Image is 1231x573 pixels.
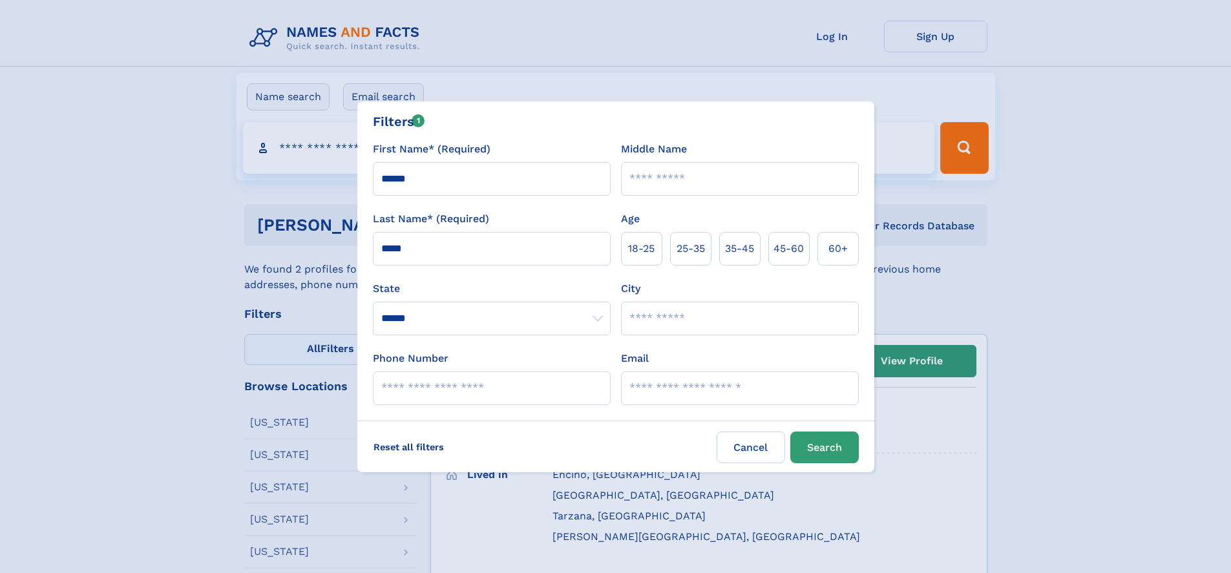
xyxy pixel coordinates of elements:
[373,112,425,131] div: Filters
[373,351,448,366] label: Phone Number
[677,241,705,256] span: 25‑35
[373,281,611,297] label: State
[725,241,754,256] span: 35‑45
[621,141,687,157] label: Middle Name
[773,241,804,256] span: 45‑60
[628,241,655,256] span: 18‑25
[717,432,785,463] label: Cancel
[790,432,859,463] button: Search
[828,241,848,256] span: 60+
[621,351,649,366] label: Email
[373,211,489,227] label: Last Name* (Required)
[621,281,640,297] label: City
[365,432,452,463] label: Reset all filters
[373,141,490,157] label: First Name* (Required)
[621,211,640,227] label: Age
